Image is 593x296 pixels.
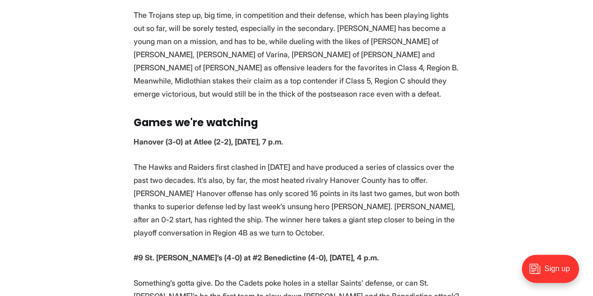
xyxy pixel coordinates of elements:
p: The Trojans step up, big time, in competition and their defense, which has been playing lights ou... [134,8,460,100]
iframe: portal-trigger [514,250,593,296]
h3: Games we're watching [134,117,460,129]
strong: #9 St. [PERSON_NAME]’s (4-0) at #2 Benedictine (4-0), [DATE], 4 p.m. [134,253,379,262]
strong: Hanover (3-0) at Atlee (2-2), [DATE], 7 p.m. [134,137,283,146]
p: The Hawks and Raiders first clashed in [DATE] and have produced a series of classics over the pas... [134,160,460,239]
